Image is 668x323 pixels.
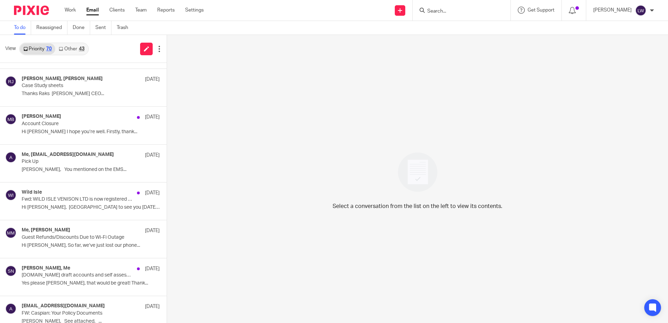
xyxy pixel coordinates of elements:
p: [PERSON_NAME], You mentioned on the EMS... [22,167,160,173]
img: svg%3E [5,227,16,238]
p: Select a conversation from the list on the left to view its contents. [333,202,502,210]
p: Hi [PERSON_NAME] I hope you’re well. Firstly, thank... [22,129,160,135]
h4: Wild Isle [22,189,42,195]
p: Account Closure [22,121,132,127]
p: [DATE] [145,227,160,234]
img: svg%3E [5,303,16,314]
p: Fwd: WILD ISLE VENISON LTD is now registered as a company [22,196,132,202]
p: Case Study sheets [22,83,132,89]
h4: Me, [PERSON_NAME] [22,227,70,233]
a: Priority70 [20,43,55,55]
a: Reassigned [36,21,67,35]
p: [DATE] [145,189,160,196]
h4: [PERSON_NAME], [PERSON_NAME] [22,76,103,82]
span: Get Support [528,8,554,13]
h4: [EMAIL_ADDRESS][DOMAIN_NAME] [22,303,105,309]
img: svg%3E [5,189,16,201]
p: [DATE] [145,76,160,83]
a: Team [135,7,147,14]
h4: Me, [EMAIL_ADDRESS][DOMAIN_NAME] [22,152,114,158]
p: Guest Refunds/Discounts Due to Wi-Fi Outage [22,235,132,241]
input: Search [427,8,489,15]
a: Email [86,7,99,14]
a: Work [65,7,76,14]
p: [DATE] [145,265,160,272]
span: View [5,45,16,52]
p: [DATE] [145,303,160,310]
a: Other43 [55,43,88,55]
a: Reports [157,7,175,14]
p: Yes please [PERSON_NAME], that would be great! Thank... [22,280,160,286]
img: svg%3E [5,76,16,87]
p: [DATE] [145,152,160,159]
div: 70 [46,46,52,51]
div: 43 [79,46,85,51]
img: svg%3E [635,5,646,16]
img: Pixie [14,6,49,15]
p: [DATE] [145,114,160,121]
img: image [393,148,442,196]
a: Settings [185,7,204,14]
h4: [PERSON_NAME], Me [22,265,70,271]
img: svg%3E [5,114,16,125]
p: Hi [PERSON_NAME], [GEOGRAPHIC_DATA] to see you [DATE]... [22,204,160,210]
img: svg%3E [5,265,16,277]
a: Clients [109,7,125,14]
p: Thanks Raks [PERSON_NAME] CEO... [22,91,160,97]
p: Hi [PERSON_NAME], So far, we’ve just lost our phone... [22,243,160,249]
a: Done [73,21,90,35]
a: To do [14,21,31,35]
p: [PERSON_NAME] [593,7,632,14]
h4: [PERSON_NAME] [22,114,61,120]
a: Sent [95,21,111,35]
p: Pick Up [22,159,132,165]
p: [DOMAIN_NAME] draft accounts and self assessment estimate 24-25 [22,272,132,278]
a: Trash [117,21,133,35]
p: FW: Caspian: Your Policy Documents [22,310,132,316]
img: svg%3E [5,152,16,163]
